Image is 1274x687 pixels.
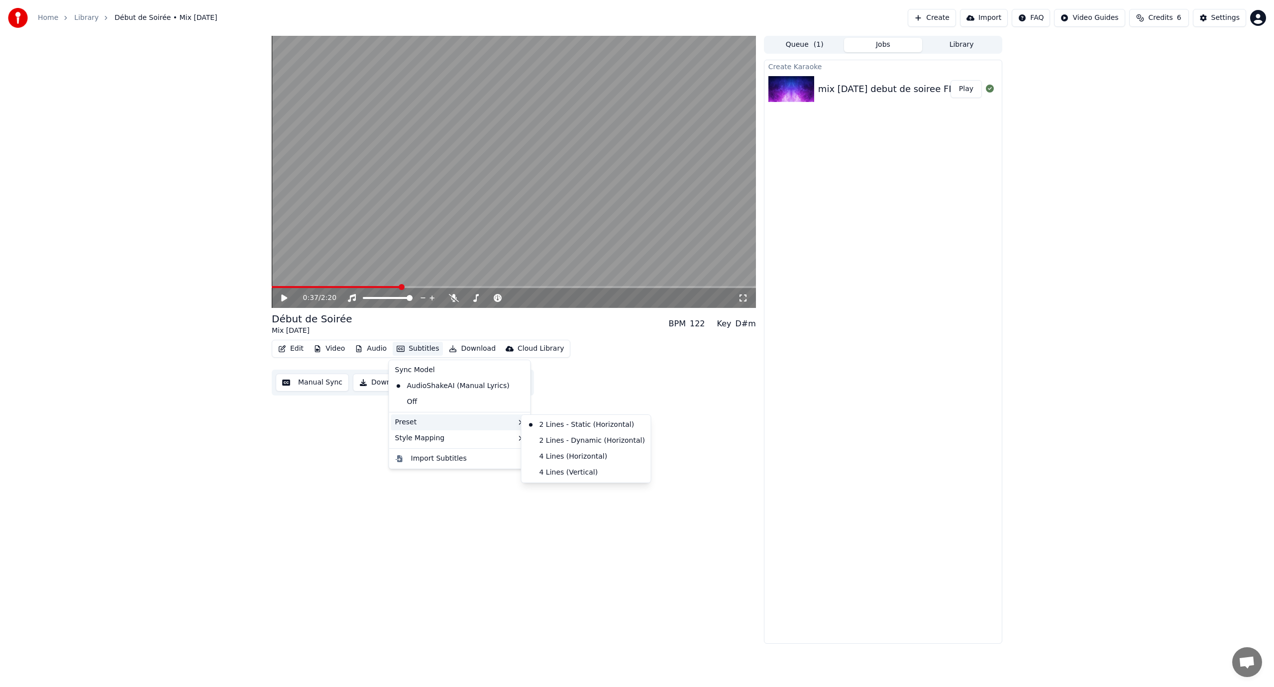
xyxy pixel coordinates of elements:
[951,80,982,98] button: Play
[272,312,352,326] div: Début de Soirée
[736,318,756,330] div: D#m
[922,38,1001,52] button: Library
[524,449,649,465] div: 4 Lines (Horizontal)
[393,342,443,356] button: Subtitles
[524,465,649,481] div: 4 Lines (Vertical)
[391,378,514,394] div: AudioShakeAI (Manual Lyrics)
[351,342,391,356] button: Audio
[276,374,349,392] button: Manual Sync
[411,454,467,464] div: Import Subtitles
[74,13,99,23] a: Library
[391,430,529,446] div: Style Mapping
[1129,9,1189,27] button: Credits6
[272,326,352,336] div: Mix [DATE]
[391,394,529,410] div: Off
[524,417,649,433] div: 2 Lines - Static (Horizontal)
[764,60,1002,72] div: Create Karaoke
[8,8,28,28] img: youka
[717,318,732,330] div: Key
[814,40,824,50] span: ( 1 )
[908,9,956,27] button: Create
[690,318,705,330] div: 122
[391,414,529,430] div: Preset
[669,318,686,330] div: BPM
[114,13,217,23] span: Début de Soirée • Mix [DATE]
[1211,13,1240,23] div: Settings
[303,293,327,303] div: /
[960,9,1008,27] button: Import
[1054,9,1125,27] button: Video Guides
[1012,9,1050,27] button: FAQ
[1148,13,1172,23] span: Credits
[391,362,529,378] div: Sync Model
[38,13,58,23] a: Home
[844,38,923,52] button: Jobs
[38,13,217,23] nav: breadcrumb
[524,433,649,449] div: 2 Lines - Dynamic (Horizontal)
[818,82,969,96] div: mix [DATE] debut de soiree FINAL
[353,374,434,392] button: Download Video
[1193,9,1246,27] button: Settings
[310,342,349,356] button: Video
[1232,647,1262,677] div: Open chat
[765,38,844,52] button: Queue
[518,344,564,354] div: Cloud Library
[303,293,318,303] span: 0:37
[1177,13,1181,23] span: 6
[274,342,308,356] button: Edit
[445,342,500,356] button: Download
[321,293,336,303] span: 2:20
